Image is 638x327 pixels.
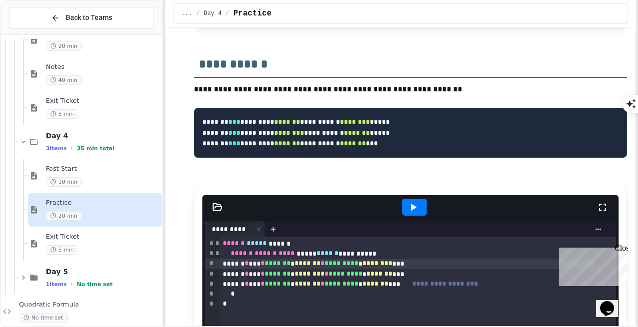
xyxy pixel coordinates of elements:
span: Practice [233,7,272,19]
span: Exit Ticket [46,233,160,241]
div: Chat with us now!Close [4,4,69,63]
iframe: chat widget [555,244,628,286]
span: 35 min total [77,145,114,152]
span: 1 items [46,281,67,288]
span: Fast Start [46,165,160,173]
button: Back to Teams [9,7,154,28]
span: Day 4 [204,9,222,17]
span: Notes [46,63,160,71]
span: Day 4 [46,131,160,140]
span: 5 min [46,245,78,255]
span: • [71,144,73,152]
span: • [71,280,73,288]
span: 5 min [46,109,78,119]
span: Practice [46,199,160,207]
span: 20 min [46,41,82,51]
span: / [196,9,200,17]
span: 20 min [46,211,82,221]
span: No time set [19,313,68,323]
span: ... [181,9,192,17]
span: 3 items [46,145,67,152]
span: 10 min [46,177,82,187]
iframe: chat widget [596,287,628,317]
span: Day 5 [46,267,160,276]
span: 40 min [46,75,82,85]
span: No time set [77,281,113,288]
span: Quadratic Formula [19,301,160,309]
span: Exit Ticket [46,97,160,105]
span: Back to Teams [66,12,112,23]
span: / [226,9,229,17]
